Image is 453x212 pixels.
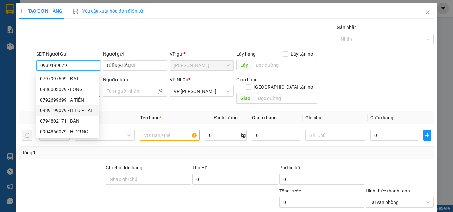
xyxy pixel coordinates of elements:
span: Tên hàng [140,115,162,120]
span: Giá trị hàng [252,115,277,120]
input: 0 [252,130,300,141]
span: Cước hàng [370,115,393,120]
div: 0797997699 - ĐẠT [36,73,99,84]
label: Ghi chú đơn hàng [106,165,142,170]
div: Người nhận [103,76,167,83]
input: Dọc đường [252,60,317,70]
input: Ghi chú đơn hàng [106,174,191,185]
span: Giao hàng [236,77,258,82]
span: Gửi: [6,6,16,13]
div: [PERSON_NAME] [6,21,59,28]
input: Dọc đường [254,93,317,104]
span: Yêu cầu xuất hóa đơn điện tử [73,8,143,14]
span: CC [62,43,70,50]
button: plus [423,130,431,141]
div: 0937755576 [6,28,59,38]
span: Nhận: [63,6,79,13]
span: Lấy tận nơi [288,50,317,58]
label: Gán nhãn [337,25,357,30]
input: Ghi Chú [305,130,365,141]
span: Khác [79,130,131,140]
label: Hình thức thanh toán [366,188,410,193]
span: [GEOGRAPHIC_DATA] tận nơi [251,83,317,91]
div: 0794802171 - BÀNH [36,116,99,126]
span: VP Nhận [170,77,188,82]
div: 0904866079 - HƯƠNG [36,126,99,137]
span: Hồ Chí Minh [174,61,230,70]
th: Ghi chú [303,111,368,124]
div: Người gửi [103,50,167,58]
span: Lấy [236,60,252,70]
div: 0919301305 [63,29,117,39]
div: 0792699699 - A TIẾN [36,95,99,105]
div: 0792699699 - A TIẾN [40,96,96,104]
span: plus [424,133,431,138]
div: 0939199079 - HIẾU PHÁT [40,107,96,114]
div: VP gửi [170,50,234,58]
span: Thu Hộ [192,165,208,170]
span: TẠO ĐƠN HÀNG [19,8,62,14]
div: 0936003079 - LONG [40,86,96,93]
span: Tại văn phòng [370,197,430,207]
button: Close [419,3,437,22]
span: close [425,10,430,15]
div: Phí thu hộ [279,164,364,174]
div: 0904866079 - HƯƠNG [40,128,96,135]
div: [PERSON_NAME] [6,6,59,21]
div: A KHA [63,21,117,29]
span: kg [240,130,247,141]
div: 0794802171 - BÀNH [40,117,96,125]
span: Tổng cước [279,188,301,193]
div: 0936003079 - LONG [36,84,99,95]
div: Tổng: 1 [22,149,175,156]
div: 0939199079 - HIẾU PHÁT [36,105,99,116]
input: VD: Bàn, Ghế [140,130,200,141]
button: delete [22,130,32,141]
span: Giao [236,93,254,104]
span: Định lượng [214,115,237,120]
div: 0797997699 - ĐẠT [40,75,96,82]
span: VP Phan Rang [174,86,230,96]
div: SĐT Người Gửi [36,50,100,58]
img: icon [73,9,78,14]
span: plus [19,9,24,13]
div: VP [PERSON_NAME] [63,6,117,21]
span: Lấy hàng [236,51,256,57]
span: user-add [158,89,163,94]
